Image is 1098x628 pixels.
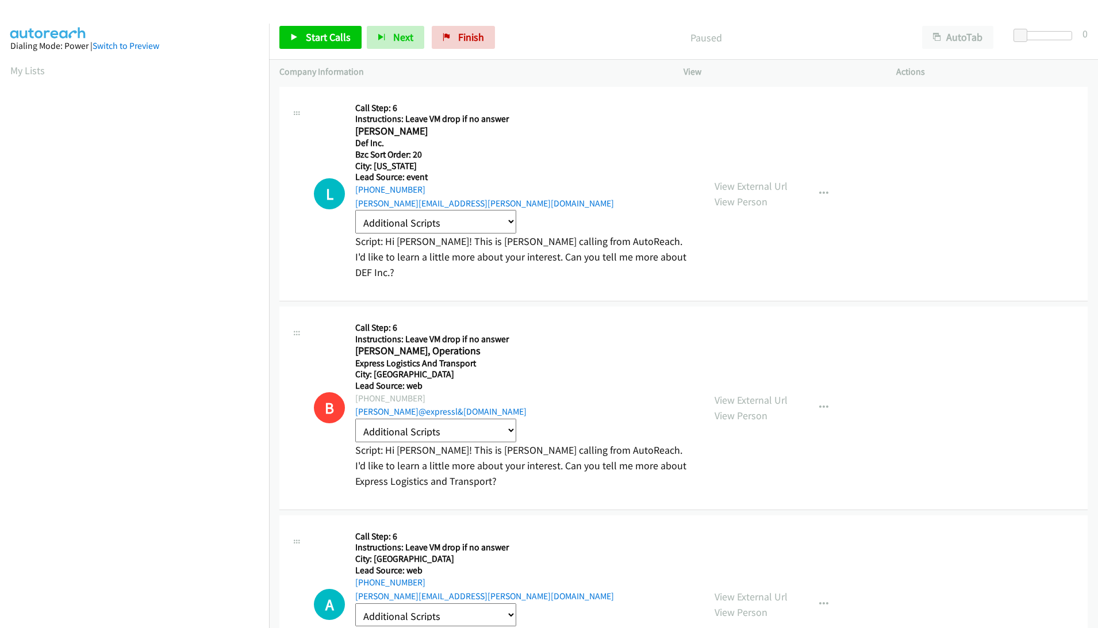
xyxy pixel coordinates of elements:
[355,113,694,125] h5: Instructions: Leave VM drop if no answer
[510,30,901,45] p: Paused
[355,184,425,195] a: [PHONE_NUMBER]
[715,393,788,407] a: View External Url
[355,171,694,183] h5: Lead Source: event
[355,542,694,553] h5: Instructions: Leave VM drop if no answer
[922,26,993,49] button: AutoTab
[355,198,614,209] a: [PERSON_NAME][EMAIL_ADDRESS][PERSON_NAME][DOMAIN_NAME]
[355,160,694,172] h5: City: [US_STATE]
[1019,31,1072,40] div: Delay between calls (in seconds)
[432,26,495,49] a: Finish
[355,334,694,345] h5: Instructions: Leave VM drop if no answer
[715,195,767,208] a: View Person
[355,125,694,138] h2: [PERSON_NAME]
[355,149,694,160] h5: Bzc Sort Order: 20
[355,442,694,489] p: Script: Hi [PERSON_NAME]! This is [PERSON_NAME] calling from AutoReach. I'd like to learn a littl...
[355,577,425,588] a: [PHONE_NUMBER]
[93,40,159,51] a: Switch to Preview
[355,344,694,358] h2: [PERSON_NAME], Operations
[314,589,345,620] div: The call is yet to be attempted
[355,369,694,380] h5: City: [GEOGRAPHIC_DATA]
[355,406,527,417] a: [PERSON_NAME]@expressl&[DOMAIN_NAME]
[393,30,413,44] span: Next
[355,565,694,576] h5: Lead Source: web
[314,589,345,620] h1: A
[10,39,259,53] div: Dialing Mode: Power |
[355,322,694,334] h5: Call Step: 6
[314,178,345,209] h1: L
[279,26,362,49] a: Start Calls
[306,30,351,44] span: Start Calls
[715,590,788,603] a: View External Url
[10,64,45,77] a: My Lists
[279,65,663,79] p: Company Information
[314,392,345,423] h1: B
[715,409,767,422] a: View Person
[896,65,1088,79] p: Actions
[355,531,694,542] h5: Call Step: 6
[458,30,484,44] span: Finish
[367,26,424,49] button: Next
[355,137,694,149] h5: Def Inc.
[1082,26,1088,41] div: 0
[355,553,694,565] h5: City: [GEOGRAPHIC_DATA]
[684,65,876,79] p: View
[715,179,788,193] a: View External Url
[314,178,345,209] div: The call is yet to be attempted
[355,392,694,405] div: [PHONE_NUMBER]
[355,102,694,114] h5: Call Step: 6
[715,606,767,619] a: View Person
[355,591,614,602] a: [PERSON_NAME][EMAIL_ADDRESS][PERSON_NAME][DOMAIN_NAME]
[355,358,694,369] h5: Express Logistics And Transport
[314,392,345,423] div: This number is on the do not call list
[355,233,694,280] p: Script: Hi [PERSON_NAME]! This is [PERSON_NAME] calling from AutoReach. I'd like to learn a littl...
[355,380,694,392] h5: Lead Source: web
